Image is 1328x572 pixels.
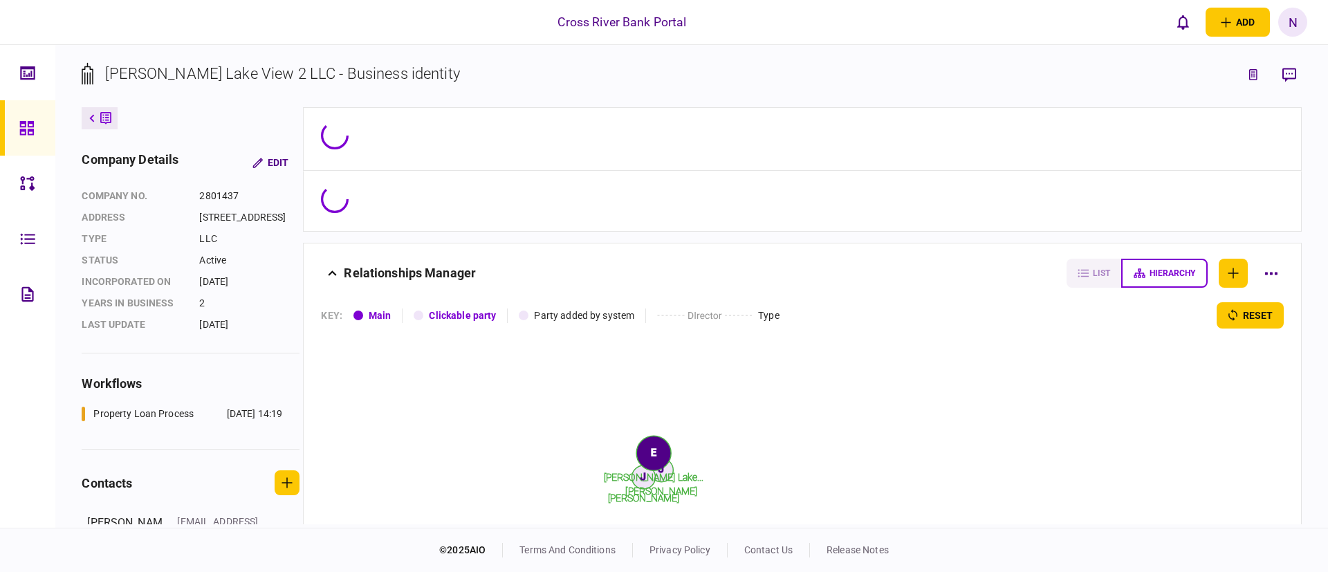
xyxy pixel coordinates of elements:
[105,62,459,85] div: [PERSON_NAME] Lake View 2 LLC - Business identity
[199,253,299,268] div: Active
[241,150,299,175] button: Edit
[199,210,299,225] div: [STREET_ADDRESS]
[199,296,299,311] div: 2
[519,544,616,555] a: terms and conditions
[82,189,185,203] div: company no.
[82,275,185,289] div: incorporated on
[82,317,185,332] div: last update
[659,463,665,474] text: J
[82,474,132,492] div: contacts
[82,374,299,393] div: workflows
[1150,268,1195,278] span: hierarchy
[87,515,163,558] div: [PERSON_NAME]
[626,486,698,497] tspan: [PERSON_NAME]
[344,259,476,288] div: Relationships Manager
[557,13,686,31] div: Cross River Bank Portal
[651,447,656,458] text: E
[649,544,710,555] a: privacy policy
[177,515,267,544] div: [EMAIL_ADDRESS][DOMAIN_NAME]
[1278,8,1307,37] button: N
[82,232,185,246] div: Type
[439,543,503,557] div: © 2025 AIO
[758,308,780,323] div: Type
[1206,8,1270,37] button: open adding identity options
[199,275,299,289] div: [DATE]
[1121,259,1208,288] button: hierarchy
[199,317,299,332] div: [DATE]
[604,472,704,483] tspan: [PERSON_NAME] Lake...
[199,232,299,246] div: LLC
[429,308,496,323] div: Clickable party
[744,544,793,555] a: contact us
[82,407,282,421] a: Property Loan Process[DATE] 14:19
[82,253,185,268] div: status
[1217,302,1284,329] button: reset
[641,471,647,482] text: J
[827,544,889,555] a: release notes
[82,210,185,225] div: address
[608,492,680,504] tspan: [PERSON_NAME]
[369,308,391,323] div: Main
[321,308,342,323] div: KEY :
[227,407,283,421] div: [DATE] 14:19
[1168,8,1197,37] button: open notifications list
[82,296,185,311] div: years in business
[1241,62,1266,87] button: link to underwriting page
[93,407,194,421] div: Property Loan Process
[534,308,634,323] div: Party added by system
[199,189,299,203] div: 2801437
[82,150,178,175] div: company details
[1067,259,1121,288] button: list
[1093,268,1110,278] span: list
